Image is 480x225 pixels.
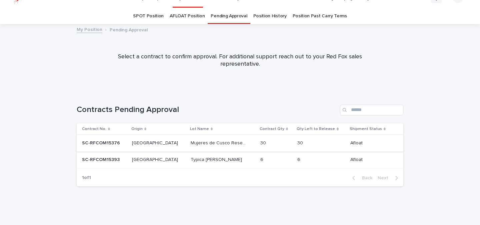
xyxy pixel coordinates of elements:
[378,176,392,180] span: Next
[358,176,372,180] span: Back
[170,8,205,24] a: AFLOAT Position
[82,125,106,133] p: Contract No.
[260,139,267,146] p: 30
[375,175,403,181] button: Next
[191,156,243,163] p: Typica [PERSON_NAME]
[297,139,304,146] p: 30
[107,53,373,68] p: Select a contract to confirm approval. For additional support reach out to your Red Fox sales rep...
[293,8,347,24] a: Position Past Carry Terms
[211,8,247,24] a: Pending Approval
[131,125,143,133] p: Origin
[190,125,209,133] p: Lot Name
[350,125,382,133] p: Shipment Status
[77,135,403,152] tr: SC-RFCOM15376SC-RFCOM15376 [GEOGRAPHIC_DATA][GEOGRAPHIC_DATA] Mujeres de Cusco ReserveMujeres de ...
[253,8,287,24] a: Position History
[347,175,375,181] button: Back
[77,151,403,168] tr: SC-RFCOM15393SC-RFCOM15393 [GEOGRAPHIC_DATA][GEOGRAPHIC_DATA] Typica [PERSON_NAME]Typica [PERSON_...
[297,156,302,163] p: 6
[191,139,248,146] p: Mujeres de Cusco Reserve
[77,170,96,186] p: 1 of 1
[260,125,284,133] p: Contract Qty
[132,139,179,146] p: [GEOGRAPHIC_DATA]
[110,26,148,33] p: Pending Approval
[132,156,179,163] p: [GEOGRAPHIC_DATA]
[133,8,164,24] a: SPOT Position
[297,125,335,133] p: Qty Left to Release
[350,156,364,163] p: Afloat
[350,139,364,146] p: Afloat
[340,105,403,115] input: Search
[82,156,121,163] p: SC-RFCOM15393
[77,105,337,115] h1: Contracts Pending Approval
[260,156,265,163] p: 6
[82,139,121,146] p: SC-RFCOM15376
[77,25,102,33] a: My Position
